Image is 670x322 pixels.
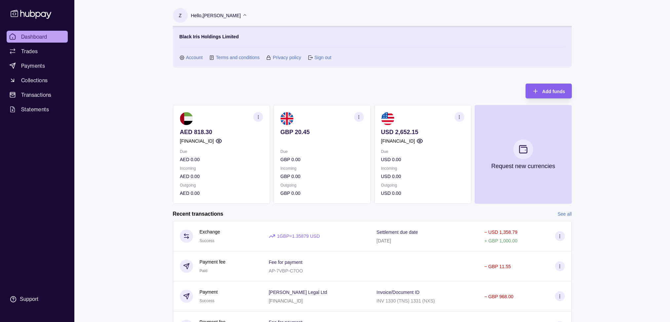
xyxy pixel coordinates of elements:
[376,238,391,243] p: [DATE]
[381,128,464,136] p: USD 2,652.15
[180,112,193,125] img: ae
[180,148,263,155] p: Due
[381,165,464,172] p: Incoming
[200,258,226,266] p: Payment fee
[381,190,464,197] p: USD 0.00
[180,137,214,145] p: [FINANCIAL_ID]
[180,156,263,163] p: AED 0.00
[180,165,263,172] p: Incoming
[280,182,364,189] p: Outgoing
[186,54,203,61] a: Account
[381,156,464,163] p: USD 0.00
[191,12,241,19] p: Hello, [PERSON_NAME]
[269,290,327,295] p: [PERSON_NAME] Legal Ltd
[474,105,571,204] button: Request new currencies
[277,233,320,240] p: 1 GBP = 1.35879 USD
[216,54,259,61] a: Terms and conditions
[7,45,68,57] a: Trades
[7,60,68,72] a: Payments
[280,173,364,180] p: GBP 0.00
[200,268,208,273] span: Paid
[280,165,364,172] p: Incoming
[558,210,572,218] a: See all
[484,238,517,243] p: + GBP 1,000.00
[376,230,418,235] p: Settlement due date
[180,190,263,197] p: AED 0.00
[542,89,565,94] span: Add funds
[20,296,38,303] div: Support
[484,264,511,269] p: − GBP 11.55
[200,299,215,303] span: Success
[376,298,435,304] p: INV 1330 (TNS) 1331 (NXS)
[269,260,302,265] p: Fee for payment
[269,268,303,273] p: AP-7VBP-C7OO
[179,12,182,19] p: Z
[484,230,517,235] p: − USD 1,358.79
[280,156,364,163] p: GBP 0.00
[180,128,263,136] p: AED 818.30
[7,31,68,43] a: Dashboard
[21,91,52,99] span: Transactions
[7,103,68,115] a: Statements
[180,182,263,189] p: Outgoing
[7,74,68,86] a: Collections
[269,298,303,304] p: [FINANCIAL_ID]
[526,84,571,98] button: Add funds
[376,290,419,295] p: Invoice/Document ID
[381,173,464,180] p: USD 0.00
[491,162,555,170] p: Request new currencies
[381,137,415,145] p: [FINANCIAL_ID]
[200,288,218,296] p: Payment
[173,210,223,218] h2: Recent transactions
[7,89,68,101] a: Transactions
[381,112,394,125] img: us
[21,76,48,84] span: Collections
[280,148,364,155] p: Due
[180,173,263,180] p: AED 0.00
[280,112,294,125] img: gb
[21,62,45,70] span: Payments
[381,148,464,155] p: Due
[21,33,47,41] span: Dashboard
[280,128,364,136] p: GBP 20.45
[200,238,215,243] span: Success
[21,47,38,55] span: Trades
[280,190,364,197] p: GBP 0.00
[381,182,464,189] p: Outgoing
[484,294,513,299] p: − GBP 968.00
[179,33,239,40] p: Black Iris Holdings Limited
[273,54,301,61] a: Privacy policy
[200,228,220,235] p: Exchange
[314,54,331,61] a: Sign out
[21,105,49,113] span: Statements
[7,292,68,306] a: Support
